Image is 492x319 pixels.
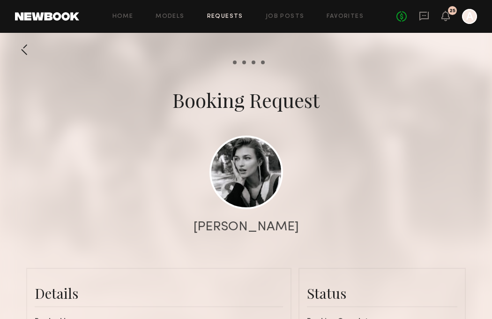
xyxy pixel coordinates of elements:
[327,14,364,20] a: Favorites
[307,284,457,303] div: Status
[266,14,305,20] a: Job Posts
[207,14,243,20] a: Requests
[112,14,134,20] a: Home
[35,284,283,303] div: Details
[194,220,299,234] div: [PERSON_NAME]
[449,8,455,14] div: 25
[156,14,184,20] a: Models
[462,9,477,24] a: A
[172,87,320,113] div: Booking Request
